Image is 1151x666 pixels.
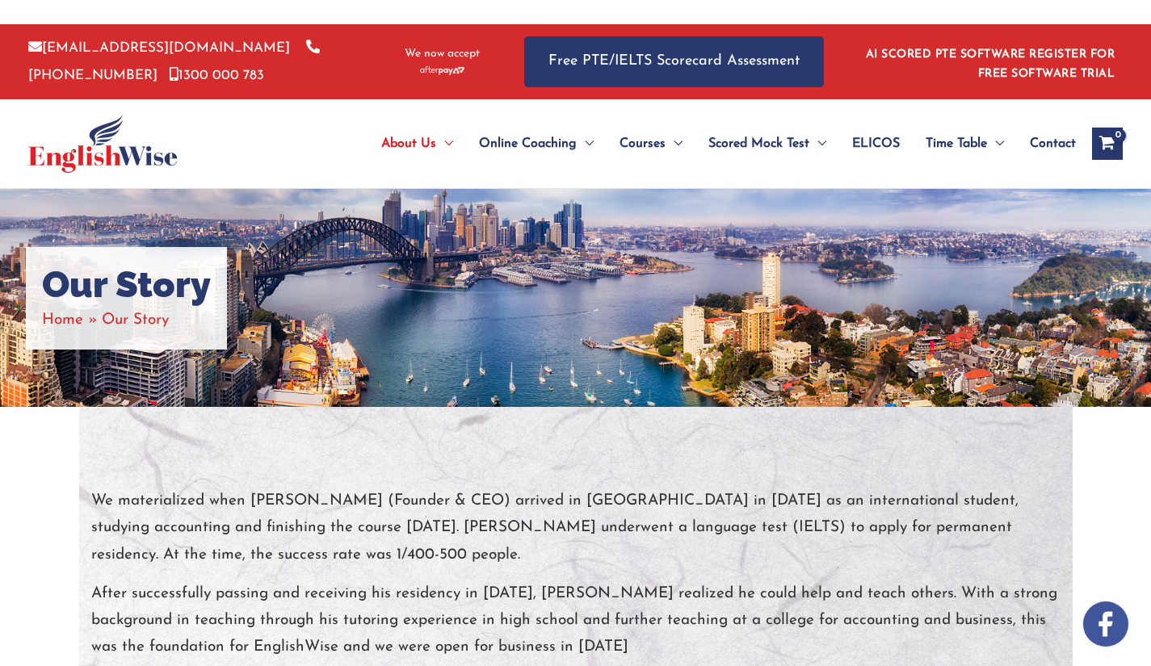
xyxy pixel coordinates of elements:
a: CoursesMenu Toggle [607,115,695,172]
img: cropped-ew-logo [28,115,178,173]
img: white-facebook.png [1083,601,1128,647]
a: About UsMenu Toggle [368,115,466,172]
span: Online Coaching [479,115,577,172]
a: Online CoachingMenu Toggle [466,115,607,172]
a: [PHONE_NUMBER] [28,41,320,82]
a: 1300 000 783 [170,69,264,82]
span: We now accept [405,46,480,62]
span: ELICOS [852,115,900,172]
aside: Header Widget 1 [856,36,1123,88]
nav: Site Navigation: Main Menu [342,115,1076,172]
span: Our Story [102,312,169,328]
span: Time Table [926,115,987,172]
span: Contact [1030,115,1076,172]
a: Contact [1017,115,1076,172]
a: Home [42,312,83,328]
span: About Us [381,115,436,172]
nav: Breadcrumbs [42,307,211,333]
a: View Shopping Cart, empty [1092,128,1123,160]
a: ELICOS [839,115,913,172]
span: Scored Mock Test [708,115,809,172]
span: Menu Toggle [987,115,1004,172]
a: [EMAIL_ADDRESS][DOMAIN_NAME] [28,41,290,55]
img: Afterpay-Logo [420,66,464,75]
h1: Our Story [42,263,211,307]
span: Courses [620,115,666,172]
a: Time TableMenu Toggle [913,115,1017,172]
a: Scored Mock TestMenu Toggle [695,115,839,172]
span: Menu Toggle [809,115,826,172]
p: After successfully passing and receiving his residency in [DATE], [PERSON_NAME] realized he could... [91,580,1061,661]
a: Free PTE/IELTS Scorecard Assessment [524,36,824,87]
a: AI SCORED PTE SOFTWARE REGISTER FOR FREE SOFTWARE TRIAL [866,48,1115,80]
span: Menu Toggle [436,115,453,172]
span: Menu Toggle [577,115,594,172]
p: We materialized when [PERSON_NAME] (Founder & CEO) arrived in [GEOGRAPHIC_DATA] in [DATE] as an i... [91,488,1061,568]
span: Menu Toggle [666,115,683,172]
